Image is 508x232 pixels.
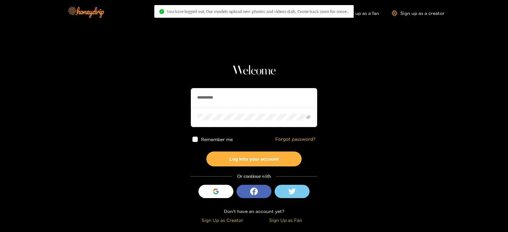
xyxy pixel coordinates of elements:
[201,137,233,142] span: Remember me
[191,208,317,215] div: Don't have an account yet?
[167,9,349,14] span: You have logged out. Our models upload new photos and videos daily. Come back soon for more..
[191,173,317,180] div: Or continue with
[275,137,316,142] a: Forgot password?
[206,151,302,166] button: Log into your account
[159,9,164,14] span: check-circle
[192,216,252,224] div: Sign Up as Creator
[336,10,379,16] a: Sign up as a fan
[256,216,316,224] div: Sign Up as Fan
[191,63,317,79] h1: Welcome
[392,10,444,16] a: Sign up as a creator
[306,115,311,119] span: eye-invisible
